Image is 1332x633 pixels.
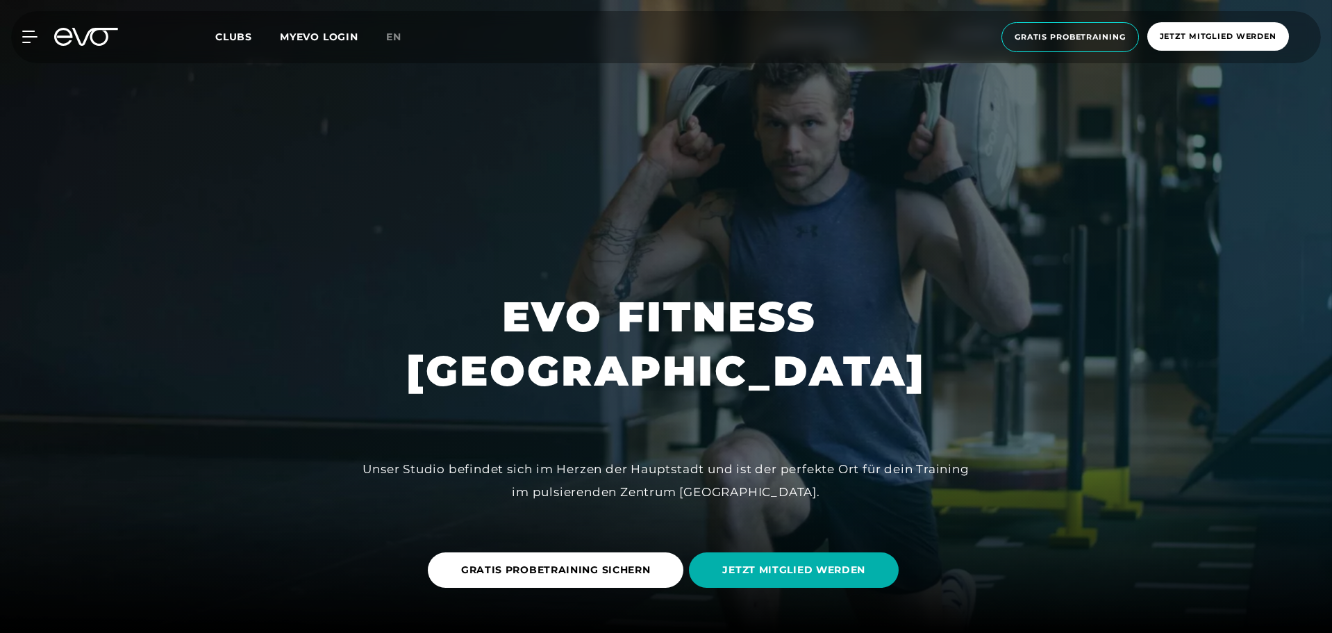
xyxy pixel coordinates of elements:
a: Gratis Probetraining [997,22,1143,52]
a: JETZT MITGLIED WERDEN [689,542,904,598]
a: Jetzt Mitglied werden [1143,22,1293,52]
div: Unser Studio befindet sich im Herzen der Hauptstadt und ist der perfekte Ort für dein Training im... [353,458,979,503]
span: JETZT MITGLIED WERDEN [722,563,865,577]
span: Jetzt Mitglied werden [1160,31,1276,42]
a: en [386,29,418,45]
span: en [386,31,401,43]
span: GRATIS PROBETRAINING SICHERN [461,563,651,577]
a: GRATIS PROBETRAINING SICHERN [428,542,690,598]
span: Clubs [215,31,252,43]
h1: EVO FITNESS [GEOGRAPHIC_DATA] [406,290,926,398]
span: Gratis Probetraining [1015,31,1126,43]
a: MYEVO LOGIN [280,31,358,43]
a: Clubs [215,30,280,43]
